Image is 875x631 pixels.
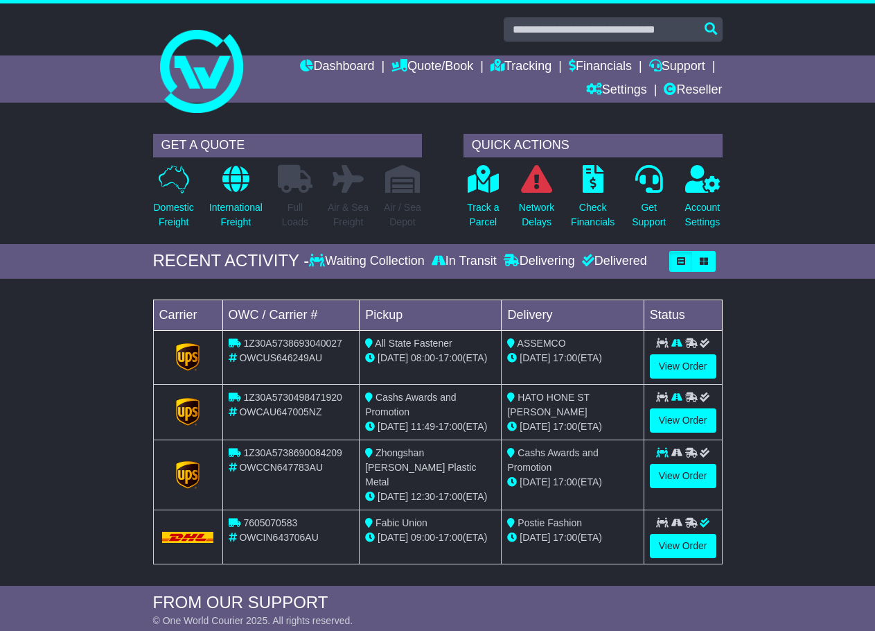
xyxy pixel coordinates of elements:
[365,392,456,417] span: Cashs Awards and Promotion
[375,338,452,349] span: All State Fastener
[507,420,637,434] div: (ETA)
[570,164,615,237] a: CheckFinancials
[553,532,577,543] span: 17:00
[664,79,722,103] a: Reseller
[243,392,342,403] span: 1Z30A5730498471920
[467,200,499,230] p: Track a Parcel
[309,254,427,269] div: Waiting Collection
[644,300,722,330] td: Status
[378,491,408,502] span: [DATE]
[519,200,554,230] p: Network Delays
[153,615,353,626] span: © One World Courier 2025. All rights reserved.
[365,490,495,504] div: - (ETA)
[685,200,721,230] p: Account Settings
[553,352,577,363] span: 17:00
[507,530,637,545] div: (ETA)
[463,134,723,157] div: QUICK ACTIONS
[507,475,637,490] div: (ETA)
[411,532,435,543] span: 09:00
[411,491,435,502] span: 12:30
[553,476,577,487] span: 17:00
[153,300,222,330] td: Carrier
[278,200,312,230] p: Full Loads
[439,491,463,502] span: 17:00
[239,406,321,417] span: OWCAU647005NZ
[365,530,495,545] div: - (ETA)
[649,55,705,79] a: Support
[490,55,551,79] a: Tracking
[439,421,463,432] span: 17:00
[520,352,550,363] span: [DATE]
[650,464,716,488] a: View Order
[571,200,615,230] p: Check Financials
[176,398,200,426] img: GetCarrierServiceLogo
[502,300,644,330] td: Delivery
[466,164,500,237] a: Track aParcel
[411,421,435,432] span: 11:49
[569,55,632,79] a: Financials
[578,254,647,269] div: Delivered
[650,354,716,379] a: View Order
[360,300,502,330] td: Pickup
[631,164,666,237] a: GetSupport
[239,462,323,473] span: OWCCN647783AU
[300,55,374,79] a: Dashboard
[153,251,310,271] div: RECENT ACTIVITY -
[650,408,716,433] a: View Order
[153,593,723,613] div: FROM OUR SUPPORT
[500,254,578,269] div: Delivering
[384,200,421,230] p: Air / Sea Depot
[365,351,495,365] div: - (ETA)
[239,352,322,363] span: OWCUS646249AU
[176,461,200,489] img: GetCarrierServiceLogo
[209,200,263,230] p: International Freight
[507,351,637,365] div: (ETA)
[154,200,194,230] p: Domestic Freight
[586,79,647,103] a: Settings
[684,164,721,237] a: AccountSettings
[439,352,463,363] span: 17:00
[243,447,342,458] span: 1Z30A5738690084209
[520,421,550,432] span: [DATE]
[153,134,422,157] div: GET A QUOTE
[378,352,408,363] span: [DATE]
[365,447,476,487] span: Zhongshan [PERSON_NAME] Plastic Metal
[378,421,408,432] span: [DATE]
[507,447,598,473] span: Cashs Awards and Promotion
[375,517,427,528] span: Fabic Union
[378,532,408,543] span: [DATE]
[520,532,550,543] span: [DATE]
[520,476,550,487] span: [DATE]
[222,300,360,330] td: OWC / Carrier #
[518,338,566,349] span: ASSEMCO
[391,55,473,79] a: Quote/Book
[176,343,200,371] img: GetCarrierServiceLogo
[553,421,577,432] span: 17:00
[209,164,263,237] a: InternationalFreight
[518,164,555,237] a: NetworkDelays
[328,200,369,230] p: Air & Sea Freight
[162,532,214,543] img: DHL.png
[650,534,716,558] a: View Order
[243,517,297,528] span: 7605070583
[428,254,500,269] div: In Transit
[239,532,318,543] span: OWCIN643706AU
[507,392,589,417] span: HATO HONE ST [PERSON_NAME]
[153,164,195,237] a: DomesticFreight
[632,200,666,230] p: Get Support
[518,517,582,528] span: Postie Fashion
[243,338,342,349] span: 1Z30A5738693040027
[411,352,435,363] span: 08:00
[439,532,463,543] span: 17:00
[365,420,495,434] div: - (ETA)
